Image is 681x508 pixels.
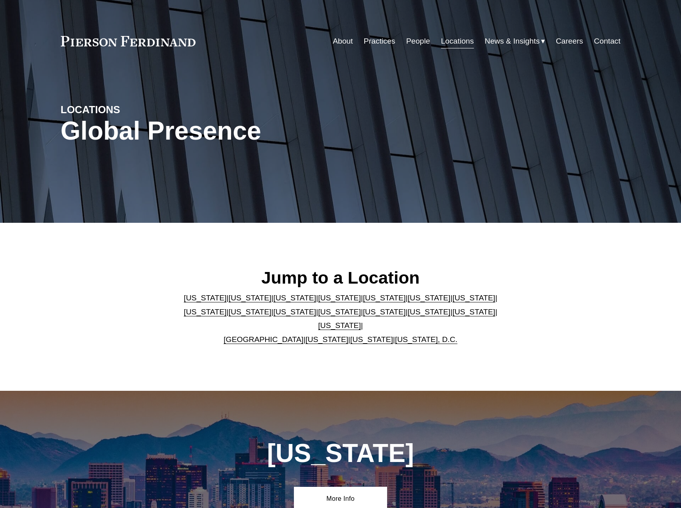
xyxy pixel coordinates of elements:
[333,34,353,49] a: About
[395,335,457,344] a: [US_STATE], D.C.
[177,291,504,346] p: | | | | | | | | | | | | | | | | | |
[363,294,405,302] a: [US_STATE]
[318,308,361,316] a: [US_STATE]
[184,294,227,302] a: [US_STATE]
[441,34,474,49] a: Locations
[363,308,405,316] a: [US_STATE]
[485,34,545,49] a: folder dropdown
[318,294,361,302] a: [US_STATE]
[556,34,583,49] a: Careers
[177,267,504,288] h2: Jump to a Location
[224,335,304,344] a: [GEOGRAPHIC_DATA]
[485,34,540,48] span: News & Insights
[184,308,227,316] a: [US_STATE]
[306,335,348,344] a: [US_STATE]
[224,439,457,468] h1: [US_STATE]
[318,321,361,330] a: [US_STATE]
[452,308,495,316] a: [US_STATE]
[452,294,495,302] a: [US_STATE]
[350,335,393,344] a: [US_STATE]
[594,34,620,49] a: Contact
[274,294,316,302] a: [US_STATE]
[406,34,430,49] a: People
[61,103,201,116] h4: LOCATIONS
[229,294,272,302] a: [US_STATE]
[61,116,434,146] h1: Global Presence
[274,308,316,316] a: [US_STATE]
[407,294,450,302] a: [US_STATE]
[407,308,450,316] a: [US_STATE]
[229,308,272,316] a: [US_STATE]
[364,34,395,49] a: Practices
